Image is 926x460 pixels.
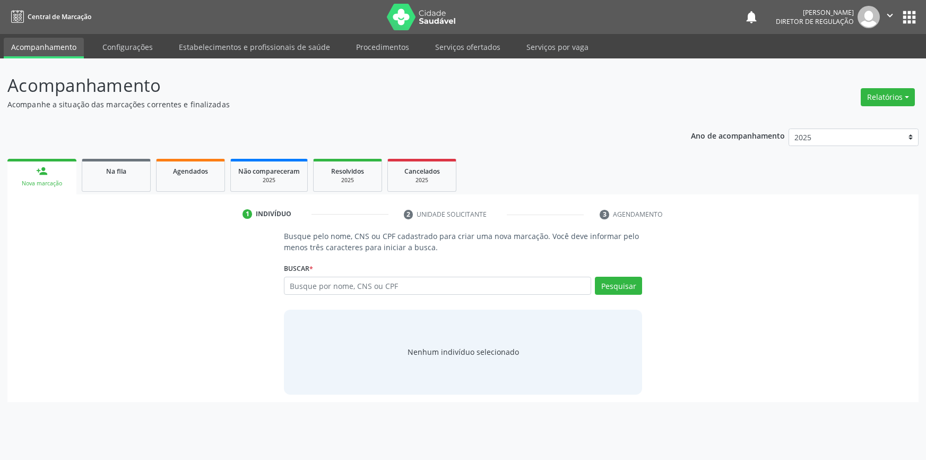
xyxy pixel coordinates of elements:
button: notifications [744,10,759,24]
span: Resolvidos [331,167,364,176]
button: Pesquisar [595,277,642,295]
button: apps [900,8,919,27]
a: Acompanhamento [4,38,84,58]
p: Acompanhe a situação das marcações correntes e finalizadas [7,99,645,110]
span: Na fila [106,167,126,176]
div: [PERSON_NAME] [776,8,854,17]
span: Central de Marcação [28,12,91,21]
button: Relatórios [861,88,915,106]
span: Cancelados [404,167,440,176]
div: 2025 [238,176,300,184]
a: Serviços ofertados [428,38,508,56]
i:  [884,10,896,21]
div: 1 [243,209,252,219]
p: Busque pelo nome, CNS ou CPF cadastrado para criar uma nova marcação. Você deve informar pelo men... [284,231,643,253]
a: Estabelecimentos e profissionais de saúde [171,38,337,56]
span: Agendados [173,167,208,176]
div: 2025 [395,176,448,184]
a: Procedimentos [349,38,417,56]
div: 2025 [321,176,374,184]
img: img [858,6,880,28]
p: Acompanhamento [7,72,645,99]
div: person_add [36,165,48,177]
div: Nova marcação [15,180,69,188]
a: Serviços por vaga [519,38,596,56]
input: Busque por nome, CNS ou CPF [284,277,592,295]
div: Indivíduo [256,209,291,219]
button:  [880,6,900,28]
div: Nenhum indivíduo selecionado [408,346,519,357]
label: Buscar [284,260,313,277]
a: Central de Marcação [7,8,91,25]
span: Diretor de regulação [776,17,854,26]
p: Ano de acompanhamento [691,129,785,142]
span: Não compareceram [238,167,300,176]
a: Configurações [95,38,160,56]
